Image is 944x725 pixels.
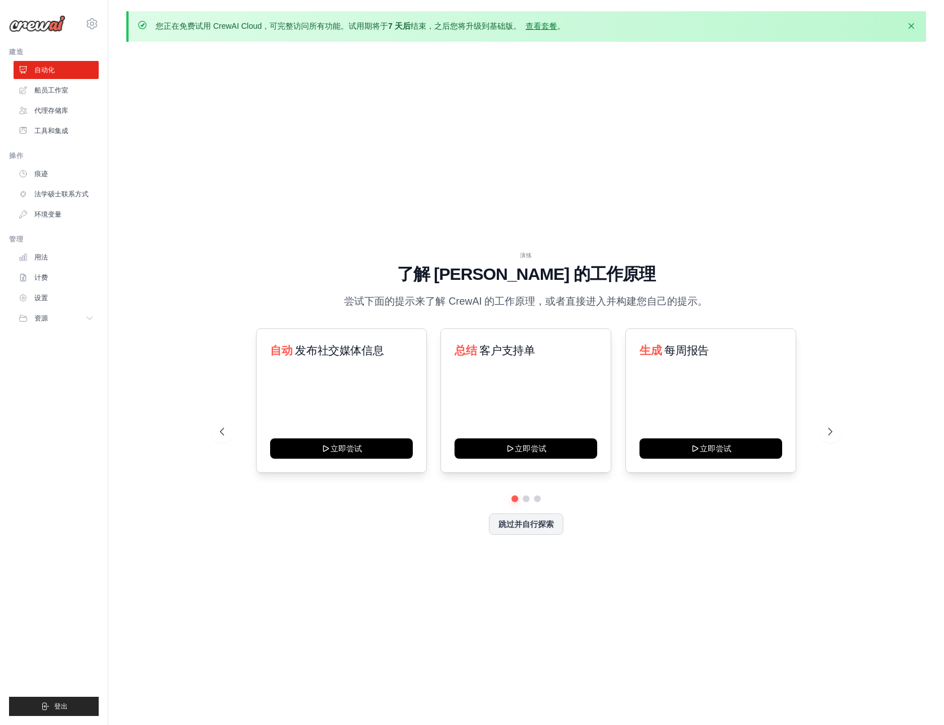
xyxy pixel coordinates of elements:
font: 自动 [270,344,292,357]
button: 跳过并自行探索 [489,513,563,535]
font: 了解 [PERSON_NAME] 的工作原理 [397,265,656,283]
font: 尝试下面的提示来了解 CrewAI 的工作原理，或者直接进入并构建您自己的提示。 [344,296,708,307]
font: 建造 [9,48,23,56]
font: 用法 [34,253,48,261]
font: 跳过并自行探索 [499,520,554,529]
font: 发布社交媒体信息 [295,344,383,357]
font: 痕迹 [34,170,48,178]
font: 法学硕士联系方式 [34,190,89,198]
font: 设置 [34,294,48,302]
button: 资源 [14,309,99,327]
button: 立即尝试 [639,438,782,459]
font: 立即尝试 [330,444,362,453]
a: 自动化 [14,61,99,79]
font: 每周报告 [664,344,708,357]
font: 管理 [9,235,23,243]
font: 演练 [520,252,532,258]
a: 计费 [14,269,99,287]
a: 代理存储库 [14,102,99,120]
font: 客户支持单 [480,344,535,357]
font: 自动化 [34,66,55,74]
font: 结束，之后您将升级到基础版。 [411,21,521,30]
a: 查看套餐 [526,21,557,30]
font: 船员工作室 [34,86,68,94]
font: 计费 [34,274,48,282]
a: 法学硕士联系方式 [14,185,99,203]
font: 登出 [54,702,68,710]
button: 立即尝试 [270,438,413,459]
font: 代理存储库 [34,107,68,115]
img: 标识 [9,15,65,32]
font: 工具和集成 [34,127,68,135]
a: 痕迹 [14,165,99,183]
button: 立即尝试 [455,438,597,459]
a: 用法 [14,248,99,266]
a: 环境变量 [14,205,99,223]
button: 登出 [9,697,99,716]
font: 资源 [34,314,48,322]
font: 。 [557,21,565,30]
font: 您正在免费试用 CrewAI Cloud，可完整访问所有功能。试用期将于 [156,21,388,30]
a: 设置 [14,289,99,307]
font: 立即尝试 [515,444,546,453]
font: 总结 [455,344,477,357]
a: 船员工作室 [14,81,99,99]
font: 生成 [639,344,661,357]
font: 7 天后 [388,21,411,30]
font: 环境变量 [34,210,61,218]
font: 立即尝试 [699,444,731,453]
a: 工具和集成 [14,122,99,140]
font: 操作 [9,152,23,160]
